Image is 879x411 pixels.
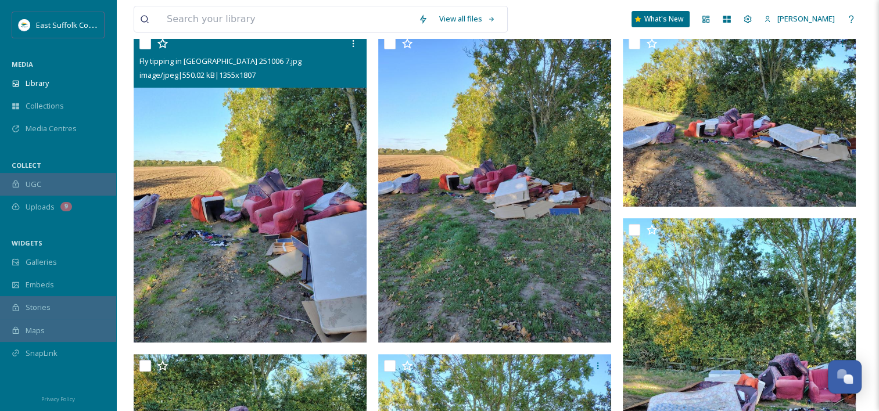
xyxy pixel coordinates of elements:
button: Open Chat [828,360,862,394]
span: Uploads [26,201,55,212]
span: Library [26,78,49,89]
a: [PERSON_NAME] [758,8,841,30]
span: Privacy Policy [41,395,75,403]
img: Fly tipping in Bucklesham 251006 7.jpg [134,32,367,342]
img: Fly tipping in Bucklesham 251006 5.jpg [623,32,856,207]
img: ESC%20Logo.png [19,19,30,31]
span: Stories [26,302,51,313]
span: SnapLink [26,348,58,359]
span: [PERSON_NAME] [777,13,835,24]
input: Search your library [161,6,412,32]
span: Collections [26,100,64,111]
span: Embeds [26,279,54,290]
a: Privacy Policy [41,391,75,405]
span: COLLECT [12,161,41,170]
span: East Suffolk Council [36,19,105,30]
span: Galleries [26,257,57,268]
span: MEDIA [12,60,33,68]
div: 9 [60,202,72,211]
img: Fly tipping in Bucklesham 251006 6.jpg [378,32,611,342]
span: image/jpeg | 550.02 kB | 1355 x 1807 [139,70,256,80]
span: Maps [26,325,45,336]
span: Media Centres [26,123,77,134]
a: View all files [433,8,501,30]
a: What's New [632,11,690,27]
span: UGC [26,179,41,190]
span: Fly tipping in [GEOGRAPHIC_DATA] 251006 7.jpg [139,56,302,66]
span: WIDGETS [12,239,42,247]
